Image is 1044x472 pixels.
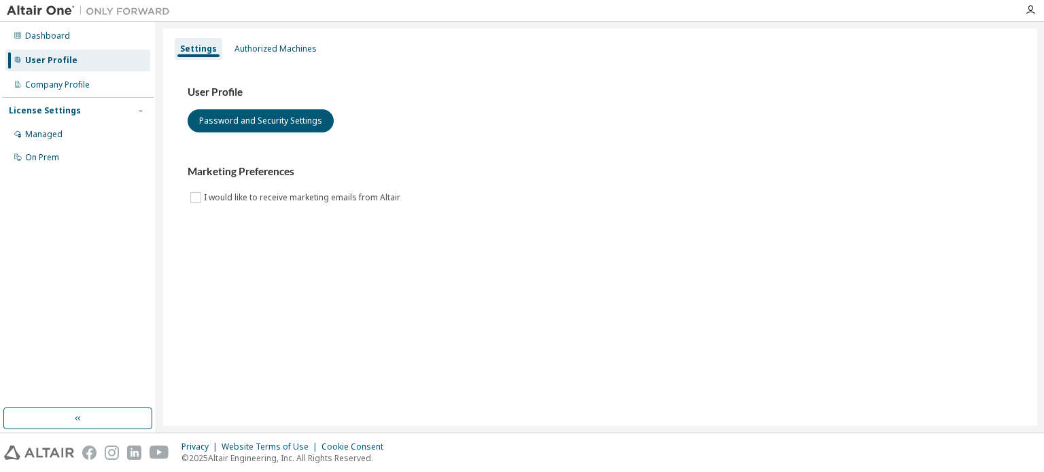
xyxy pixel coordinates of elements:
[25,79,90,90] div: Company Profile
[188,109,334,132] button: Password and Security Settings
[181,441,222,452] div: Privacy
[25,152,59,163] div: On Prem
[25,129,63,140] div: Managed
[25,31,70,41] div: Dashboard
[234,43,317,54] div: Authorized Machines
[25,55,77,66] div: User Profile
[181,452,391,464] p: © 2025 Altair Engineering, Inc. All Rights Reserved.
[7,4,177,18] img: Altair One
[188,165,1013,179] h3: Marketing Preferences
[127,446,141,460] img: linkedin.svg
[180,43,217,54] div: Settings
[105,446,119,460] img: instagram.svg
[188,86,1013,99] h3: User Profile
[9,105,81,116] div: License Settings
[222,441,321,452] div: Website Terms of Use
[321,441,391,452] div: Cookie Consent
[4,446,74,460] img: altair_logo.svg
[204,189,403,206] label: I would like to receive marketing emails from Altair
[150,446,169,460] img: youtube.svg
[82,446,97,460] img: facebook.svg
